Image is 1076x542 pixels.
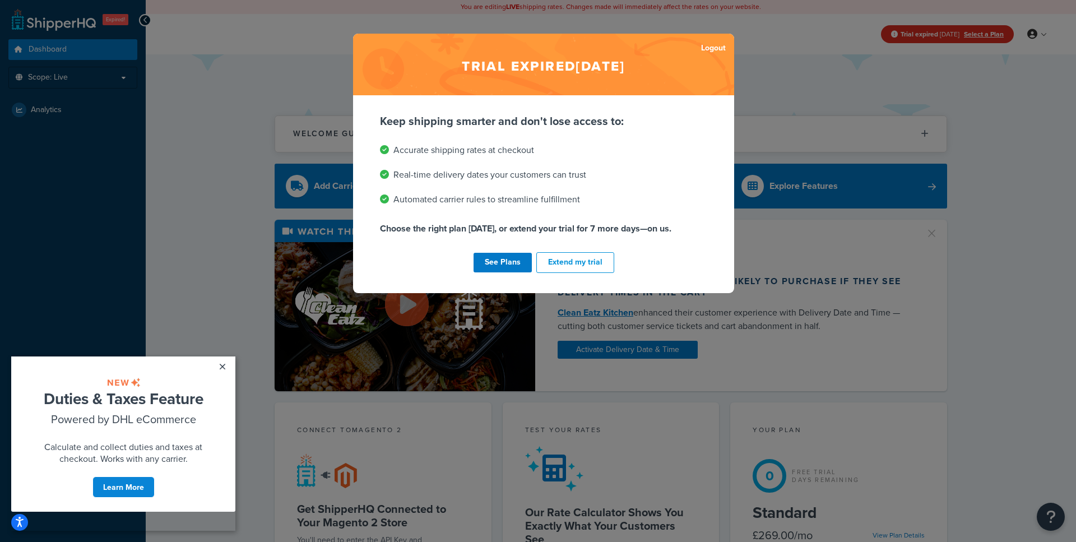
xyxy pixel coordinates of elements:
[40,54,185,71] span: Powered by DHL eCommerce
[380,221,707,237] p: Choose the right plan [DATE], or extend your trial for 7 more days—on us.
[536,252,614,273] button: Extend my trial
[380,113,707,129] p: Keep shipping smarter and don't lose access to:
[380,142,707,158] li: Accurate shipping rates at checkout
[380,167,707,183] li: Real-time delivery dates your customers can trust
[353,34,734,95] h2: Trial expired [DATE]
[81,120,143,141] a: Learn More
[33,31,192,53] span: Duties & Taxes Feature
[701,40,726,56] a: Logout
[474,253,532,272] a: See Plans
[33,84,191,108] span: Calculate and collect duties and taxes at checkout. Works with any carrier.
[380,192,707,207] li: Automated carrier rules to streamline fulfillment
